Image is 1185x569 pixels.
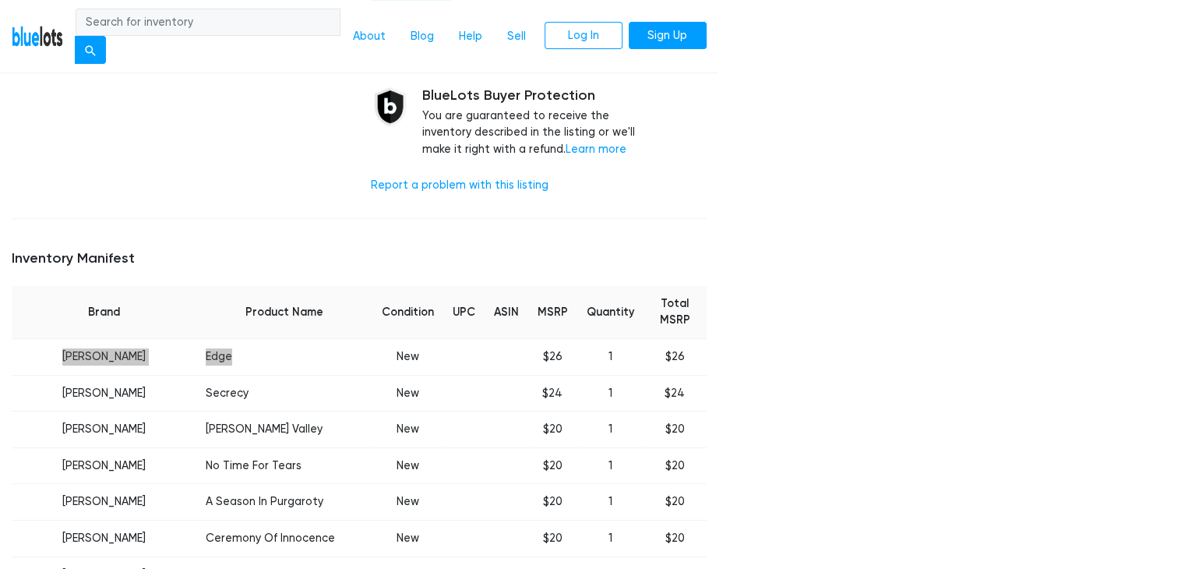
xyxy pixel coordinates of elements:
[528,286,577,339] th: MSRP
[528,339,577,376] td: $26
[545,22,622,50] a: Log In
[76,9,340,37] input: Search for inventory
[12,521,196,557] td: [PERSON_NAME]
[644,412,707,448] td: $20
[577,375,644,412] td: 1
[398,22,446,51] a: Blog
[196,339,372,376] td: Edge
[528,412,577,448] td: $20
[422,87,647,104] h5: BlueLots Buyer Protection
[12,286,196,339] th: Brand
[196,286,372,339] th: Product Name
[577,412,644,448] td: 1
[372,339,443,376] td: New
[443,286,485,339] th: UPC
[372,521,443,557] td: New
[644,484,707,521] td: $20
[372,484,443,521] td: New
[577,286,644,339] th: Quantity
[528,484,577,521] td: $20
[644,286,707,339] th: Total MSRP
[485,286,528,339] th: ASIN
[12,375,196,412] td: [PERSON_NAME]
[12,484,196,521] td: [PERSON_NAME]
[528,447,577,484] td: $20
[372,447,443,484] td: New
[644,339,707,376] td: $26
[528,521,577,557] td: $20
[196,412,372,448] td: [PERSON_NAME] Valley
[372,375,443,412] td: New
[196,521,372,557] td: Ceremony Of Innocence
[12,25,63,48] a: BlueLots
[577,521,644,557] td: 1
[446,22,495,51] a: Help
[577,484,644,521] td: 1
[12,339,196,376] td: [PERSON_NAME]
[12,250,707,267] h5: Inventory Manifest
[340,22,398,51] a: About
[372,286,443,339] th: Condition
[371,178,548,192] a: Report a problem with this listing
[577,339,644,376] td: 1
[12,447,196,484] td: [PERSON_NAME]
[644,521,707,557] td: $20
[422,87,647,157] div: You are guaranteed to receive the inventory described in the listing or we'll make it right with ...
[12,412,196,448] td: [PERSON_NAME]
[577,447,644,484] td: 1
[495,22,538,51] a: Sell
[196,447,372,484] td: No Time For Tears
[566,143,626,156] a: Learn more
[644,447,707,484] td: $20
[196,484,372,521] td: A Season In Purgaroty
[196,375,372,412] td: Secrecy
[528,375,577,412] td: $24
[371,87,410,126] img: buyer_protection_shield-3b65640a83011c7d3ede35a8e5a80bfdfaa6a97447f0071c1475b91a4b0b3d01.png
[372,412,443,448] td: New
[629,22,707,50] a: Sign Up
[644,375,707,412] td: $24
